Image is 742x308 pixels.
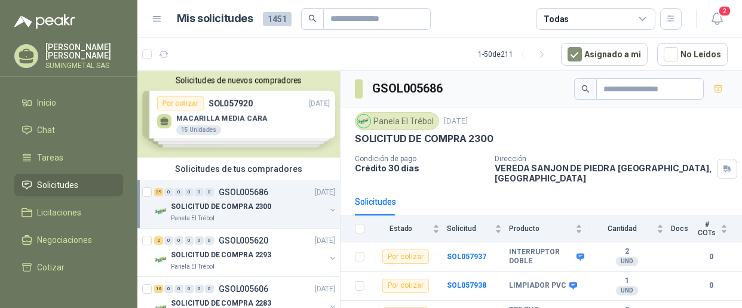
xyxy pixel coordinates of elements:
button: No Leídos [657,43,728,66]
a: Licitaciones [14,201,123,224]
div: 0 [205,285,214,293]
p: [DATE] [444,116,468,127]
div: 0 [205,188,214,196]
span: # COTs [695,220,718,237]
p: [DATE] [315,284,335,295]
span: Licitaciones [37,206,81,219]
p: [PERSON_NAME] [PERSON_NAME] [45,43,123,60]
th: Producto [509,215,590,242]
img: Company Logo [154,204,168,218]
div: UND [616,257,638,266]
p: Crédito 30 días [355,163,485,173]
th: # COTs [695,215,742,242]
span: 2 [718,5,731,17]
div: 0 [195,188,204,196]
span: Solicitudes [37,178,78,192]
div: 0 [185,188,194,196]
span: Negociaciones [37,233,92,247]
p: SOLICITUD DE COMPRA 2293 [171,250,271,261]
a: Cotizar [14,256,123,279]
img: Company Logo [154,252,168,267]
div: 0 [185,285,194,293]
a: 2 0 0 0 0 0 GSOL005620[DATE] Company LogoSOLICITUD DE COMPRA 2293Panela El Trébol [154,233,338,272]
div: Por cotizar [382,250,429,264]
div: Solicitudes de nuevos compradoresPor cotizarSOL057920[DATE] MACARILLA MEDIA CARA15 UnidadesPor co... [137,71,340,158]
a: Negociaciones [14,229,123,251]
p: Panela El Trébol [171,214,214,223]
button: Solicitudes de nuevos compradores [142,76,335,85]
div: UND [616,286,638,295]
button: 2 [706,8,728,30]
div: 0 [174,188,183,196]
div: 16 [154,285,163,293]
p: VEREDA SANJON DE PIEDRA [GEOGRAPHIC_DATA] , [GEOGRAPHIC_DATA] [495,163,712,183]
a: Chat [14,119,123,141]
div: 0 [164,285,173,293]
div: 0 [195,285,204,293]
a: Inicio [14,91,123,114]
div: 0 [205,236,214,245]
th: Cantidad [590,215,671,242]
a: Solicitudes [14,174,123,196]
a: 39 0 0 0 0 0 GSOL005686[DATE] Company LogoSOLICITUD DE COMPRA 2300Panela El Trébol [154,185,338,223]
span: Cotizar [37,261,65,274]
p: [DATE] [315,187,335,198]
p: GSOL005606 [219,285,268,293]
span: Producto [509,224,573,233]
span: 1451 [263,12,292,26]
h1: Mis solicitudes [177,10,253,27]
span: search [308,14,317,23]
div: 0 [174,236,183,245]
div: 0 [174,285,183,293]
span: Tareas [37,151,63,164]
p: [DATE] [315,235,335,247]
img: Company Logo [357,115,370,128]
th: Estado [372,215,447,242]
p: SOLICITUD DE COMPRA 2300 [171,201,271,212]
b: INTERRUPTOR DOBLE [509,248,574,266]
span: Estado [372,224,430,233]
p: Panela El Trébol [171,262,214,272]
div: 39 [154,188,163,196]
div: Todas [544,13,569,26]
div: 0 [195,236,204,245]
div: 0 [164,236,173,245]
b: 2 [590,247,664,257]
p: SUMINGMETAL SAS [45,62,123,69]
h3: GSOL005686 [372,79,444,98]
div: Panela El Trébol [355,112,439,130]
button: Asignado a mi [561,43,648,66]
div: 2 [154,236,163,245]
span: Cantidad [590,224,654,233]
div: Por cotizar [382,279,429,293]
p: Dirección [495,155,712,163]
b: LIMPIADOR PVC [509,281,566,291]
b: 0 [695,280,728,291]
th: Solicitud [447,215,509,242]
div: 0 [164,188,173,196]
img: Logo peakr [14,14,75,29]
span: Chat [37,124,55,137]
p: SOLICITUD DE COMPRA 2300 [355,133,493,145]
div: Solicitudes [355,195,396,208]
a: Tareas [14,146,123,169]
a: SOL057937 [447,252,486,261]
span: search [581,85,590,93]
b: 1 [590,276,664,286]
a: SOL057938 [447,281,486,289]
div: Solicitudes de tus compradores [137,158,340,180]
span: Solicitud [447,224,492,233]
span: Inicio [37,96,56,109]
b: 0 [695,251,728,263]
div: 1 - 50 de 211 [478,45,551,64]
p: GSOL005686 [219,188,268,196]
th: Docs [671,215,695,242]
div: 0 [185,236,194,245]
p: GSOL005620 [219,236,268,245]
p: Condición de pago [355,155,485,163]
